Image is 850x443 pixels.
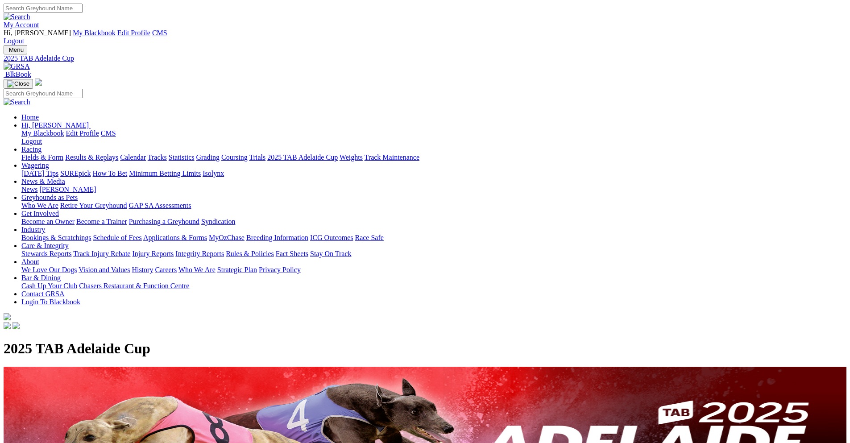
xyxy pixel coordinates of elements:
a: Race Safe [355,234,383,241]
div: Wagering [21,170,846,178]
a: Fields & Form [21,153,63,161]
a: Rules & Policies [226,250,274,257]
a: Careers [155,266,177,273]
a: Tracks [148,153,167,161]
a: Results & Replays [65,153,118,161]
a: ICG Outcomes [310,234,353,241]
img: twitter.svg [12,322,20,329]
a: Statistics [169,153,195,161]
a: Fact Sheets [276,250,308,257]
a: Breeding Information [246,234,308,241]
img: Close [7,80,29,87]
a: Purchasing a Greyhound [129,218,199,225]
img: Search [4,13,30,21]
a: Schedule of Fees [93,234,141,241]
a: GAP SA Assessments [129,202,191,209]
a: Trials [249,153,265,161]
img: logo-grsa-white.png [35,79,42,86]
a: Contact GRSA [21,290,64,298]
a: SUREpick [60,170,91,177]
div: Racing [21,153,846,161]
a: Logout [4,37,24,45]
a: History [132,266,153,273]
a: News & Media [21,178,65,185]
a: My Blackbook [73,29,116,37]
a: Track Injury Rebate [73,250,130,257]
a: Become a Trainer [76,218,127,225]
a: Bookings & Scratchings [21,234,91,241]
div: Care & Integrity [21,250,846,258]
a: Integrity Reports [175,250,224,257]
button: Toggle navigation [4,45,27,54]
div: My Account [4,29,846,45]
div: About [21,266,846,274]
a: Calendar [120,153,146,161]
a: Care & Integrity [21,242,69,249]
a: [PERSON_NAME] [39,186,96,193]
a: Injury Reports [132,250,174,257]
div: Bar & Dining [21,282,846,290]
span: BlkBook [5,70,31,78]
a: Cash Up Your Club [21,282,77,290]
img: logo-grsa-white.png [4,313,11,320]
h1: 2025 TAB Adelaide Cup [4,340,846,357]
a: Strategic Plan [217,266,257,273]
a: How To Bet [93,170,128,177]
a: Login To Blackbook [21,298,80,306]
input: Search [4,89,83,98]
div: Greyhounds as Pets [21,202,846,210]
a: Greyhounds as Pets [21,194,78,201]
a: News [21,186,37,193]
a: Syndication [201,218,235,225]
img: Search [4,98,30,106]
a: Become an Owner [21,218,75,225]
a: Retire Your Greyhound [60,202,127,209]
a: Edit Profile [66,129,99,137]
a: My Blackbook [21,129,64,137]
a: Bar & Dining [21,274,61,282]
a: CMS [101,129,116,137]
input: Search [4,4,83,13]
a: MyOzChase [209,234,245,241]
div: Hi, [PERSON_NAME] [21,129,846,145]
a: Home [21,113,39,121]
div: Industry [21,234,846,242]
a: Hi, [PERSON_NAME] [21,121,91,129]
a: Track Maintenance [365,153,419,161]
a: Who We Are [21,202,58,209]
span: Menu [9,46,24,53]
a: About [21,258,39,265]
a: Isolynx [203,170,224,177]
a: Coursing [221,153,248,161]
a: Chasers Restaurant & Function Centre [79,282,189,290]
a: Racing [21,145,41,153]
a: Who We Are [178,266,216,273]
a: 2025 TAB Adelaide Cup [267,153,338,161]
a: Applications & Forms [143,234,207,241]
a: Privacy Policy [259,266,301,273]
a: CMS [152,29,167,37]
div: News & Media [21,186,846,194]
a: Weights [340,153,363,161]
a: 2025 TAB Adelaide Cup [4,54,846,62]
a: Grading [196,153,220,161]
a: Wagering [21,161,49,169]
a: Stewards Reports [21,250,71,257]
a: [DATE] Tips [21,170,58,177]
a: Logout [21,137,42,145]
span: Hi, [PERSON_NAME] [21,121,89,129]
a: Get Involved [21,210,59,217]
a: My Account [4,21,39,29]
a: We Love Our Dogs [21,266,77,273]
a: Minimum Betting Limits [129,170,201,177]
button: Toggle navigation [4,79,33,89]
a: Vision and Values [79,266,130,273]
span: Hi, [PERSON_NAME] [4,29,71,37]
img: GRSA [4,62,30,70]
a: Industry [21,226,45,233]
img: facebook.svg [4,322,11,329]
a: BlkBook [4,70,31,78]
a: Edit Profile [117,29,150,37]
div: Get Involved [21,218,846,226]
